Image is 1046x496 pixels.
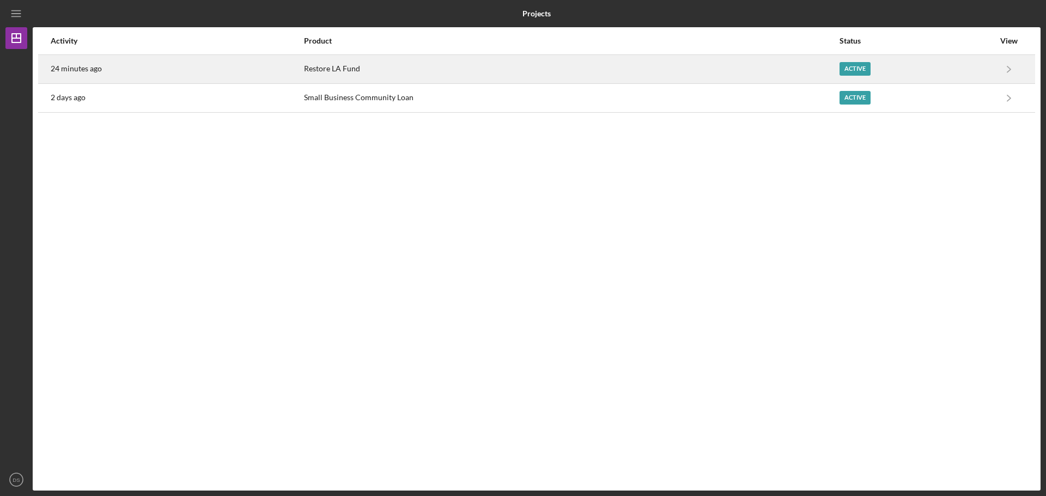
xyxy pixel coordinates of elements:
div: Active [840,62,871,76]
time: 2025-10-12 23:34 [51,64,102,73]
button: DS [5,469,27,491]
div: Active [840,91,871,105]
b: Projects [522,9,551,18]
div: Small Business Community Loan [304,84,838,112]
div: Product [304,36,838,45]
text: DS [13,477,20,483]
div: View [995,36,1023,45]
time: 2025-10-10 20:05 [51,93,86,102]
div: Status [840,36,994,45]
div: Restore LA Fund [304,56,838,83]
div: Activity [51,36,303,45]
